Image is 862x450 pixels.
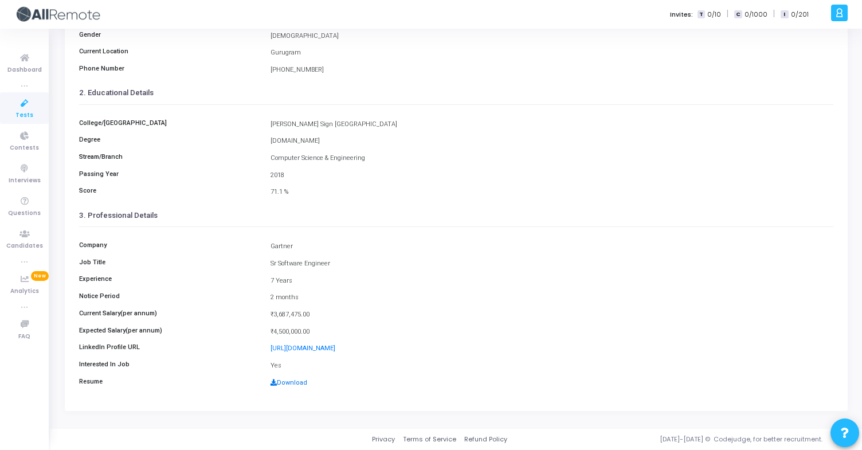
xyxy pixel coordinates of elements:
a: Terms of Service [403,435,456,444]
span: Analytics [10,287,39,296]
span: I [781,10,788,19]
div: 7 Years [265,276,839,286]
span: 0/10 [707,10,721,19]
span: Tests [15,111,33,120]
div: [DOMAIN_NAME] [265,136,839,146]
h6: Company [73,241,265,249]
div: [PERSON_NAME] Sign [GEOGRAPHIC_DATA] [265,120,839,130]
h6: Current Location [73,48,265,55]
span: New [31,271,49,281]
a: Download [271,379,307,386]
a: [URL][DOMAIN_NAME] [271,345,335,352]
h6: Score [73,187,265,194]
span: FAQ [18,332,30,342]
h6: Stream/Branch [73,153,265,161]
div: ₹4,500,000.00 [265,327,839,337]
div: ₹3,687,475.00 [265,310,839,320]
span: T [698,10,705,19]
h6: Gender [73,31,265,38]
h6: Job Title [73,259,265,266]
div: 71.1 % [265,187,839,197]
img: logo [14,3,100,26]
h6: Experience [73,275,265,283]
h6: Expected Salary(per annum) [73,327,265,334]
h6: College/[GEOGRAPHIC_DATA] [73,119,265,127]
span: | [773,8,775,20]
div: Computer Science & Engineering [265,154,839,163]
span: 0/1000 [745,10,767,19]
span: C [734,10,742,19]
h3: 3. Professional Details [79,211,833,220]
span: Interviews [9,176,41,186]
a: Refund Policy [464,435,507,444]
div: 2018 [265,171,839,181]
h6: Phone Number [73,65,265,72]
div: [PHONE_NUMBER] [265,65,839,75]
div: 2 months [265,293,839,303]
div: Sr Software Engineer [265,259,839,269]
h6: Notice Period [73,292,265,300]
div: [DEMOGRAPHIC_DATA] [265,32,839,41]
h6: Interested In Job [73,361,265,368]
h6: LinkedIn Profile URL [73,343,265,351]
h6: Degree [73,136,265,143]
span: 0/201 [791,10,809,19]
div: Gartner [265,242,839,252]
div: [DATE]-[DATE] © Codejudge, for better recruitment. [507,435,848,444]
div: Yes [265,361,839,371]
span: Contests [10,143,39,153]
span: Candidates [6,241,43,251]
h3: 2. Educational Details [79,88,833,97]
h6: Resume [73,378,265,385]
span: Dashboard [7,65,42,75]
label: Invites: [670,10,693,19]
h6: Passing Year [73,170,265,178]
div: Gurugram [265,48,839,58]
a: Privacy [372,435,395,444]
h6: Current Salary(per annum) [73,310,265,317]
span: Questions [8,209,41,218]
span: | [727,8,728,20]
